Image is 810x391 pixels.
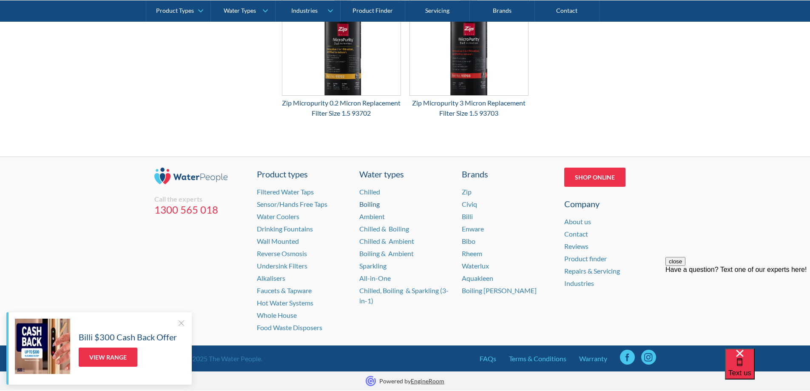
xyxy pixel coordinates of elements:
a: 1300 565 018 [154,203,246,216]
a: Drinking Fountains [257,225,313,233]
h5: Billi $300 Cash Back Offer [79,331,177,343]
div: © Copyright 2025 The Water People. [154,354,262,364]
a: Bibo [462,237,475,245]
a: Water Coolers [257,212,299,220]
div: Brands [462,168,554,180]
a: Undersink Filters [257,262,307,270]
iframe: podium webchat widget bubble [725,348,810,391]
a: Sparkling [359,262,387,270]
a: Boiling [PERSON_NAME] [462,286,537,294]
img: Billi $300 Cash Back Offer [15,319,70,374]
a: Terms & Conditions [509,354,566,364]
a: Repairs & Servicing [564,267,620,275]
a: Shop Online [564,168,625,187]
a: Wall Mounted [257,237,299,245]
a: Chilled, Boiling & Sparkling (3-in-1) [359,286,449,305]
iframe: podium webchat widget prompt [665,257,810,359]
a: Ambient [359,212,385,220]
a: Reviews [564,242,588,250]
div: Zip Micropurity 3 Micron Replacement Filter Size 1.5 93703 [409,98,529,118]
a: Sensor/Hands Free Taps [257,200,327,208]
a: Whole House [257,311,297,319]
a: Contact [564,230,588,238]
a: Food Waste Disposers [257,323,322,331]
a: Warranty [579,354,607,364]
a: Chilled & Boiling [359,225,409,233]
a: Boiling [359,200,380,208]
a: Hot Water Systems [257,299,313,307]
a: Enware [462,225,484,233]
a: Aquakleen [462,274,493,282]
a: Zip [462,188,472,196]
div: Water Types [224,7,256,14]
a: EngineRoom [411,377,444,385]
p: Powered by [379,377,444,385]
a: Reverse Osmosis [257,249,307,257]
a: Water types [359,168,451,180]
a: Waterlux [462,262,489,270]
a: Alkalisers [257,274,285,282]
a: Civiq [462,200,477,208]
a: Product types [257,168,349,180]
div: Company [564,197,656,210]
a: View Range [79,348,137,367]
div: Product Types [156,7,194,14]
a: Boiling & Ambient [359,249,414,257]
a: Chilled & Ambient [359,237,414,245]
a: Chilled [359,188,380,196]
a: About us [564,217,591,225]
a: Industries [564,279,594,287]
div: Industries [291,7,318,14]
a: FAQs [480,354,496,364]
a: Rheem [462,249,482,257]
a: Product finder [564,254,607,263]
div: Call the experts [154,195,246,203]
a: All-in-One [359,274,391,282]
a: Filtered Water Taps [257,188,314,196]
a: Billi [462,212,473,220]
a: Faucets & Tapware [257,286,312,294]
div: Zip Micropurity 0.2 Micron Replacement Filter Size 1.5 93702 [282,98,401,118]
